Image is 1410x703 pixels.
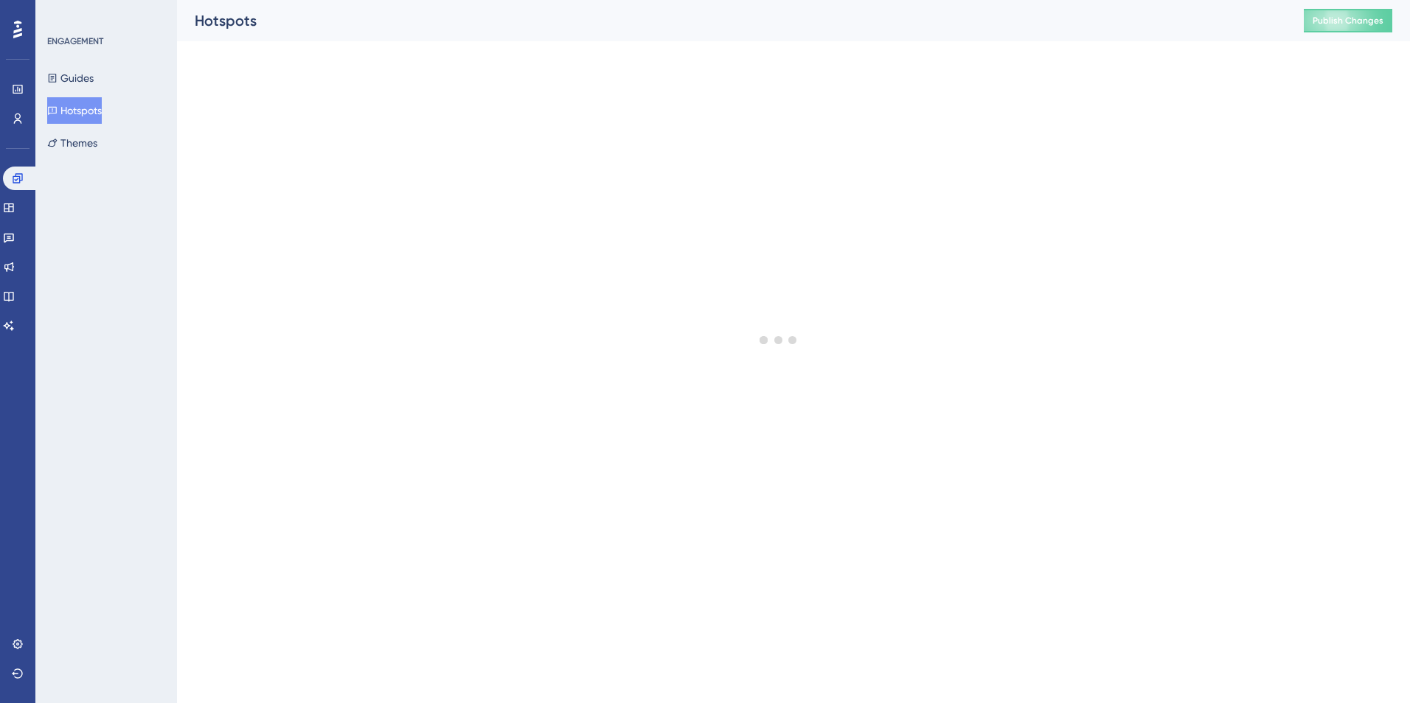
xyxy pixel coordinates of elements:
[47,65,94,91] button: Guides
[47,130,97,156] button: Themes
[47,97,102,124] button: Hotspots
[195,10,1267,31] div: Hotspots
[47,35,103,47] div: ENGAGEMENT
[1313,15,1383,27] span: Publish Changes
[1304,9,1392,32] button: Publish Changes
